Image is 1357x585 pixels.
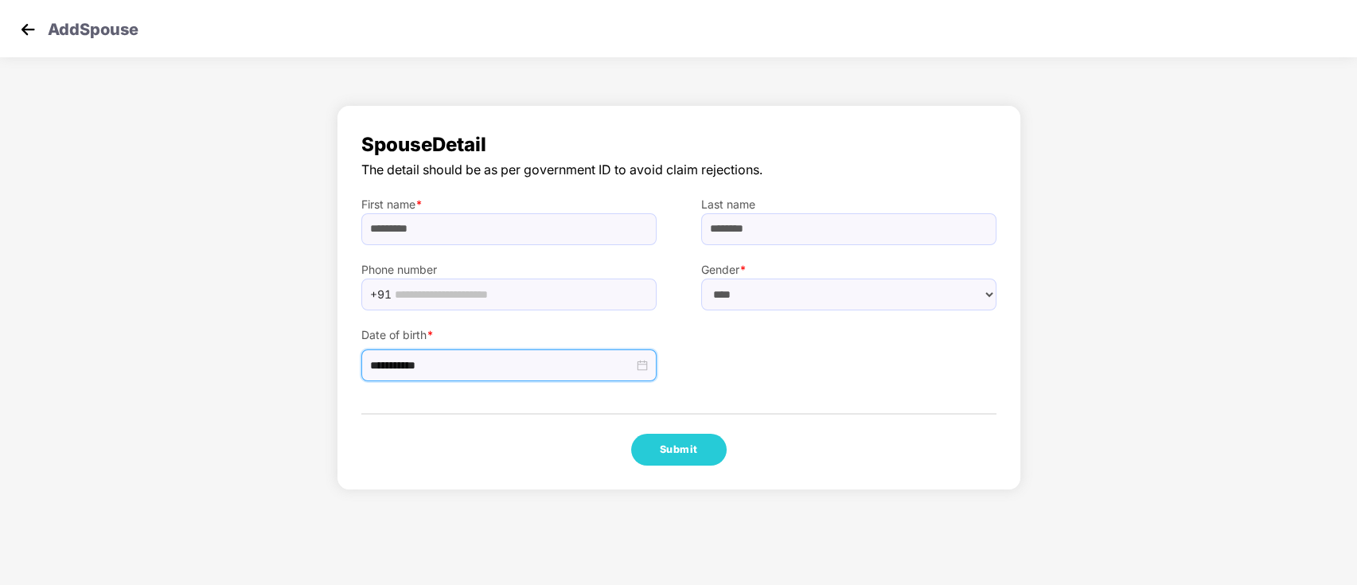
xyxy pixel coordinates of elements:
img: svg+xml;base64,PHN2ZyB4bWxucz0iaHR0cDovL3d3dy53My5vcmcvMjAwMC9zdmciIHdpZHRoPSIzMCIgaGVpZ2h0PSIzMC... [16,18,40,41]
label: Date of birth [361,326,657,344]
label: Gender [701,261,996,279]
span: Spouse Detail [361,130,996,160]
span: +91 [370,283,392,306]
button: Submit [631,434,727,466]
span: The detail should be as per government ID to avoid claim rejections. [361,160,996,180]
label: Phone number [361,261,657,279]
p: Add Spouse [48,18,138,37]
label: Last name [701,196,996,213]
label: First name [361,196,657,213]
